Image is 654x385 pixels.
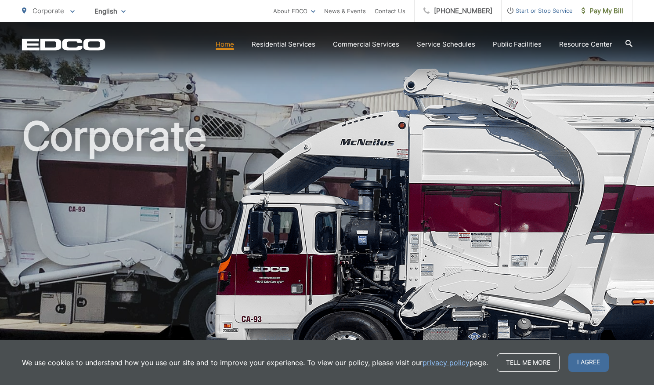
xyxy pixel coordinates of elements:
[324,6,366,16] a: News & Events
[33,7,64,15] span: Corporate
[22,38,105,51] a: EDCD logo. Return to the homepage.
[582,6,623,16] span: Pay My Bill
[252,39,315,50] a: Residential Services
[497,353,560,372] a: Tell me more
[216,39,234,50] a: Home
[423,357,470,368] a: privacy policy
[559,39,612,50] a: Resource Center
[333,39,399,50] a: Commercial Services
[417,39,475,50] a: Service Schedules
[568,353,609,372] span: I agree
[22,357,488,368] p: We use cookies to understand how you use our site and to improve your experience. To view our pol...
[375,6,405,16] a: Contact Us
[493,39,542,50] a: Public Facilities
[88,4,132,19] span: English
[273,6,315,16] a: About EDCO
